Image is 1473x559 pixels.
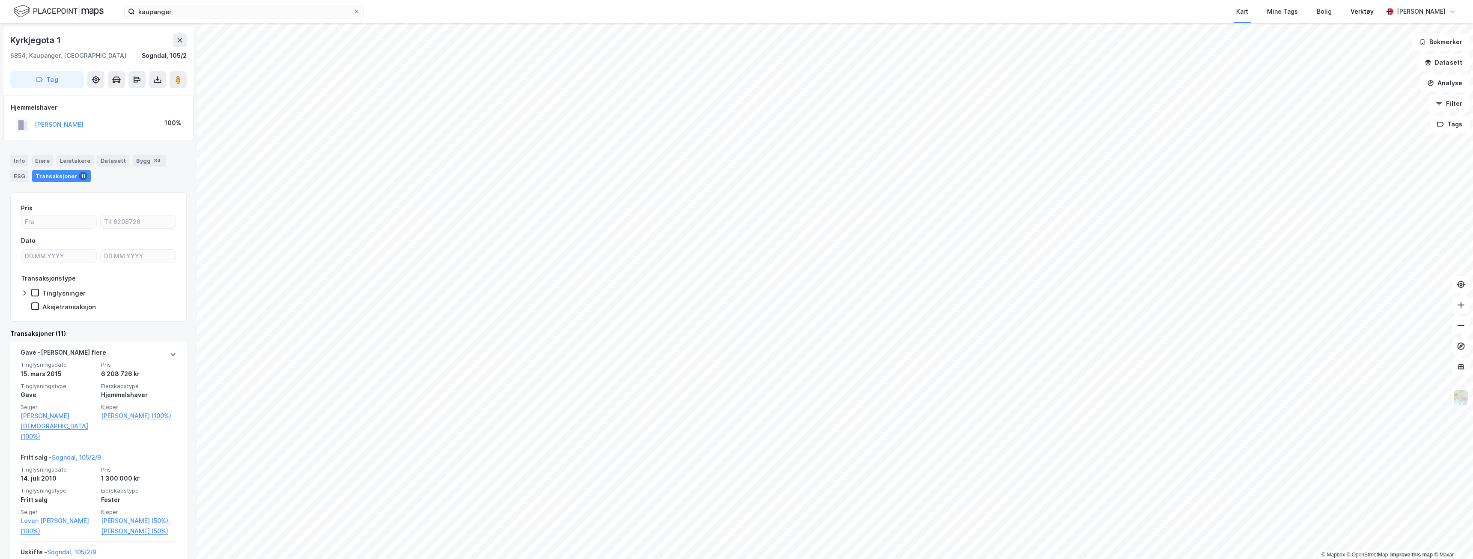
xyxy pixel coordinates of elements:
[1321,552,1345,558] a: Mapbox
[1428,95,1470,112] button: Filter
[21,516,96,536] a: Loven [PERSON_NAME] (100%)
[1390,552,1433,558] a: Improve this map
[1267,6,1298,17] div: Mine Tags
[21,250,96,263] input: DD.MM.YYYY
[32,155,53,167] div: Eiere
[101,250,176,263] input: DD.MM.YYYY
[21,361,96,368] span: Tinglysningsdato
[21,273,76,284] div: Transaksjonstype
[10,33,63,47] div: Kyrkjegota 1
[42,289,86,297] div: Tinglysninger
[101,516,176,526] a: [PERSON_NAME] (50%),
[21,473,96,484] div: 14. juli 2010
[1317,6,1332,17] div: Bolig
[21,495,96,505] div: Fritt salg
[21,383,96,390] span: Tinglysningstype
[21,369,96,379] div: 15. mars 2015
[1420,75,1470,92] button: Analyse
[21,347,106,361] div: Gave - [PERSON_NAME] flere
[101,495,176,505] div: Fester
[79,172,87,180] div: 11
[1397,6,1446,17] div: [PERSON_NAME]
[10,329,187,339] div: Transaksjoner (11)
[101,404,176,411] span: Kjøper
[101,411,176,421] a: [PERSON_NAME] (100%)
[52,454,101,461] a: Sogndal, 105/2/9
[133,155,166,167] div: Bygg
[97,155,129,167] div: Datasett
[101,466,176,473] span: Pris
[101,508,176,516] span: Kjøper
[135,5,353,18] input: Søk på adresse, matrikkel, gårdeiere, leietakere eller personer
[101,526,176,536] a: [PERSON_NAME] (50%)
[57,155,94,167] div: Leietakere
[21,203,33,213] div: Pris
[1412,33,1470,51] button: Bokmerker
[1430,518,1473,559] iframe: Chat Widget
[1430,518,1473,559] div: Kontrollprogram for chat
[14,4,104,19] img: logo.f888ab2527a4732fd821a326f86c7f29.svg
[101,215,176,228] input: Til 6208726
[21,404,96,411] span: Selger
[101,487,176,494] span: Eierskapstype
[21,466,96,473] span: Tinglysningsdato
[10,51,126,61] div: 6854, Kaupanger, [GEOGRAPHIC_DATA]
[21,487,96,494] span: Tinglysningstype
[1417,54,1470,71] button: Datasett
[1347,552,1388,558] a: OpenStreetMap
[164,118,181,128] div: 100%
[21,215,96,228] input: Fra
[47,548,96,556] a: Sogndal, 105/2/9
[21,390,96,400] div: Gave
[1453,389,1469,406] img: Z
[101,361,176,368] span: Pris
[10,170,29,182] div: ESG
[1351,6,1374,17] div: Verktøy
[101,369,176,379] div: 6 208 726 kr
[11,102,186,113] div: Hjemmelshaver
[21,508,96,516] span: Selger
[152,156,162,165] div: 34
[21,411,96,442] a: [PERSON_NAME][DEMOGRAPHIC_DATA] (100%)
[42,303,96,311] div: Aksjetransaksjon
[101,390,176,400] div: Hjemmelshaver
[101,473,176,484] div: 1 300 000 kr
[101,383,176,390] span: Eierskapstype
[1430,116,1470,133] button: Tags
[21,452,101,466] div: Fritt salg -
[1236,6,1248,17] div: Kart
[10,155,28,167] div: Info
[142,51,187,61] div: Sogndal, 105/2
[21,236,36,246] div: Dato
[32,170,91,182] div: Transaksjoner
[10,71,84,88] button: Tag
